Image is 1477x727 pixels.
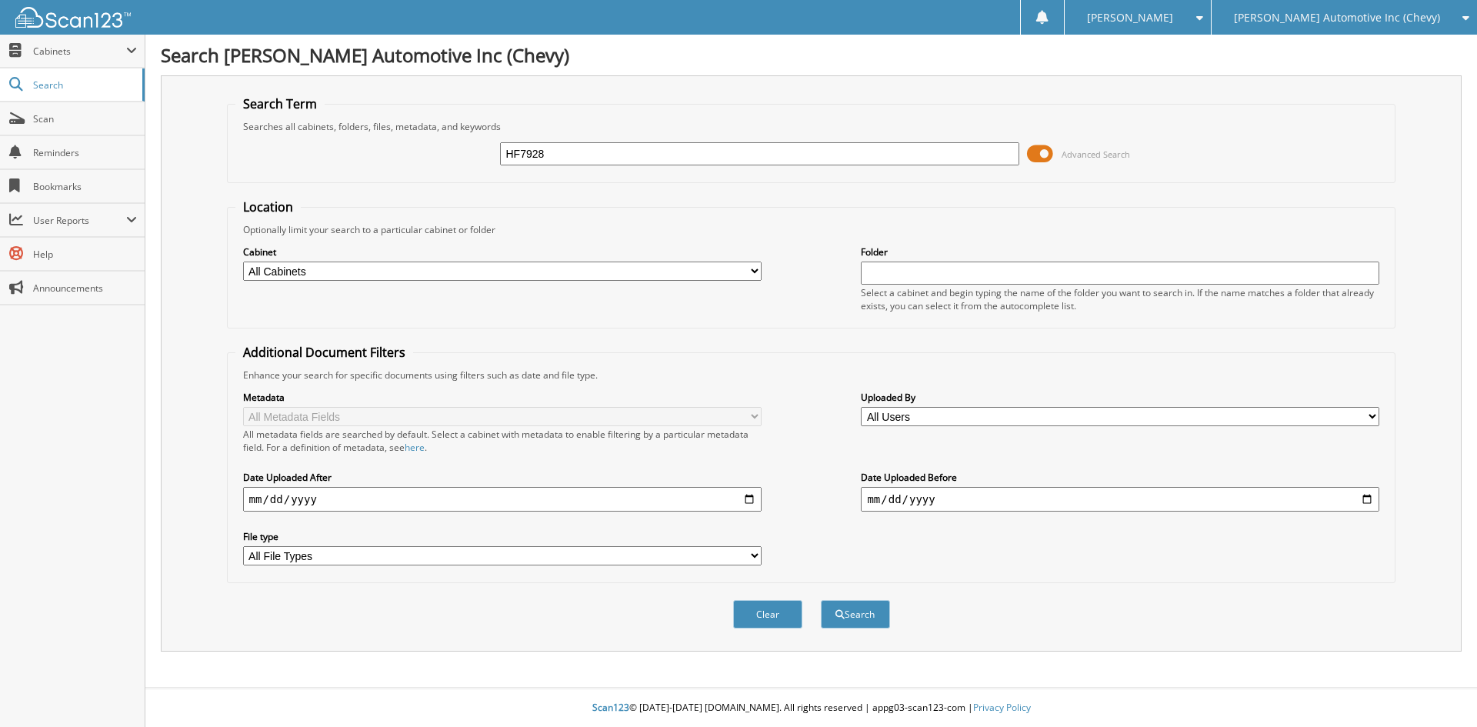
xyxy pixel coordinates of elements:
[235,120,1388,133] div: Searches all cabinets, folders, files, metadata, and keywords
[235,95,325,112] legend: Search Term
[243,391,762,404] label: Metadata
[973,701,1031,714] a: Privacy Policy
[33,112,137,125] span: Scan
[33,180,137,193] span: Bookmarks
[1234,13,1440,22] span: [PERSON_NAME] Automotive Inc (Chevy)
[161,42,1462,68] h1: Search [PERSON_NAME] Automotive Inc (Chevy)
[243,487,762,512] input: start
[33,282,137,295] span: Announcements
[235,223,1388,236] div: Optionally limit your search to a particular cabinet or folder
[861,286,1379,312] div: Select a cabinet and begin typing the name of the folder you want to search in. If the name match...
[33,214,126,227] span: User Reports
[821,600,890,629] button: Search
[592,701,629,714] span: Scan123
[861,471,1379,484] label: Date Uploaded Before
[243,530,762,543] label: File type
[145,689,1477,727] div: © [DATE]-[DATE] [DOMAIN_NAME]. All rights reserved | appg03-scan123-com |
[1087,13,1173,22] span: [PERSON_NAME]
[861,487,1379,512] input: end
[861,245,1379,258] label: Folder
[15,7,131,28] img: scan123-logo-white.svg
[861,391,1379,404] label: Uploaded By
[243,428,762,454] div: All metadata fields are searched by default. Select a cabinet with metadata to enable filtering b...
[33,45,126,58] span: Cabinets
[33,248,137,261] span: Help
[1400,653,1477,727] iframe: Chat Widget
[733,600,802,629] button: Clear
[235,198,301,215] legend: Location
[33,146,137,159] span: Reminders
[405,441,425,454] a: here
[33,78,135,92] span: Search
[243,245,762,258] label: Cabinet
[1062,148,1130,160] span: Advanced Search
[235,369,1388,382] div: Enhance your search for specific documents using filters such as date and file type.
[243,471,762,484] label: Date Uploaded After
[235,344,413,361] legend: Additional Document Filters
